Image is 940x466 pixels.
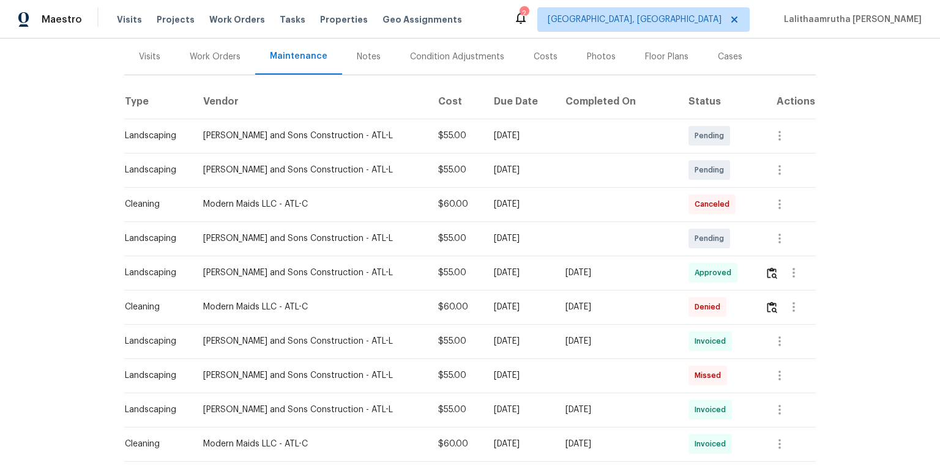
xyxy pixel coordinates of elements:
[382,13,462,26] span: Geo Assignments
[494,301,546,313] div: [DATE]
[779,13,922,26] span: Lalithaamrutha [PERSON_NAME]
[190,51,241,63] div: Work Orders
[117,13,142,26] span: Visits
[765,292,779,322] button: Review Icon
[755,84,816,119] th: Actions
[695,335,731,347] span: Invoiced
[695,438,731,450] span: Invoiced
[438,335,474,347] div: $55.00
[438,404,474,416] div: $55.00
[679,84,756,119] th: Status
[428,84,484,119] th: Cost
[695,301,725,313] span: Denied
[125,301,184,313] div: Cleaning
[438,267,474,279] div: $55.00
[203,369,419,382] div: [PERSON_NAME] and Sons Construction - ATL-L
[438,198,474,210] div: $60.00
[548,13,722,26] span: [GEOGRAPHIC_DATA], [GEOGRAPHIC_DATA]
[484,84,556,119] th: Due Date
[203,438,419,450] div: Modern Maids LLC - ATL-C
[765,258,779,287] button: Review Icon
[565,404,669,416] div: [DATE]
[125,164,184,176] div: Landscaping
[520,7,528,20] div: 2
[125,198,184,210] div: Cleaning
[203,198,419,210] div: Modern Maids LLC - ATL-C
[203,232,419,245] div: [PERSON_NAME] and Sons Construction - ATL-L
[494,404,546,416] div: [DATE]
[494,267,546,279] div: [DATE]
[125,369,184,382] div: Landscaping
[125,130,184,142] div: Landscaping
[645,51,688,63] div: Floor Plans
[139,51,160,63] div: Visits
[438,369,474,382] div: $55.00
[357,51,381,63] div: Notes
[494,130,546,142] div: [DATE]
[438,232,474,245] div: $55.00
[565,301,669,313] div: [DATE]
[125,404,184,416] div: Landscaping
[42,13,82,26] span: Maestro
[695,164,729,176] span: Pending
[157,13,195,26] span: Projects
[125,267,184,279] div: Landscaping
[494,369,546,382] div: [DATE]
[695,369,726,382] span: Missed
[320,13,368,26] span: Properties
[534,51,558,63] div: Costs
[565,335,669,347] div: [DATE]
[438,301,474,313] div: $60.00
[587,51,616,63] div: Photos
[125,438,184,450] div: Cleaning
[556,84,679,119] th: Completed On
[695,232,729,245] span: Pending
[565,438,669,450] div: [DATE]
[438,130,474,142] div: $55.00
[695,404,731,416] span: Invoiced
[767,267,777,279] img: Review Icon
[695,267,736,279] span: Approved
[494,438,546,450] div: [DATE]
[203,335,419,347] div: [PERSON_NAME] and Sons Construction - ATL-L
[125,335,184,347] div: Landscaping
[494,164,546,176] div: [DATE]
[209,13,265,26] span: Work Orders
[718,51,742,63] div: Cases
[438,164,474,176] div: $55.00
[410,51,504,63] div: Condition Adjustments
[565,267,669,279] div: [DATE]
[494,335,546,347] div: [DATE]
[438,438,474,450] div: $60.00
[280,15,305,24] span: Tasks
[767,301,777,313] img: Review Icon
[695,130,729,142] span: Pending
[125,232,184,245] div: Landscaping
[203,130,419,142] div: [PERSON_NAME] and Sons Construction - ATL-L
[124,84,193,119] th: Type
[203,164,419,176] div: [PERSON_NAME] and Sons Construction - ATL-L
[494,232,546,245] div: [DATE]
[203,267,419,279] div: [PERSON_NAME] and Sons Construction - ATL-L
[193,84,428,119] th: Vendor
[494,198,546,210] div: [DATE]
[203,404,419,416] div: [PERSON_NAME] and Sons Construction - ATL-L
[270,50,327,62] div: Maintenance
[695,198,734,210] span: Canceled
[203,301,419,313] div: Modern Maids LLC - ATL-C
